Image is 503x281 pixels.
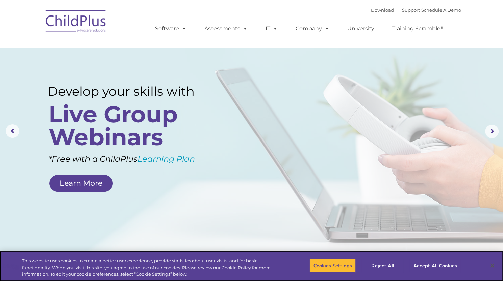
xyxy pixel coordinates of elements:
a: University [341,22,381,35]
img: ChildPlus by Procare Solutions [42,5,110,39]
a: IT [259,22,284,35]
a: Schedule A Demo [421,7,461,13]
button: Cookies Settings [309,258,356,273]
a: Learn More [49,175,113,192]
a: Company [289,22,336,35]
span: Last name [94,44,115,50]
a: Training Scramble!! [385,22,450,35]
span: Phone number [94,72,123,77]
a: Learning Plan [137,154,195,164]
a: Download [371,7,394,13]
rs-layer: Live Group Webinars [49,103,212,149]
a: Software [148,22,193,35]
a: Support [402,7,420,13]
div: This website uses cookies to create a better user experience, provide statistics about user visit... [22,258,277,278]
button: Close [485,258,500,273]
button: Reject All [361,258,404,273]
a: Assessments [198,22,254,35]
rs-layer: *Free with a ChildPlus [49,152,226,166]
font: | [371,7,461,13]
button: Accept All Cookies [409,258,460,273]
rs-layer: Develop your skills with [48,84,214,99]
